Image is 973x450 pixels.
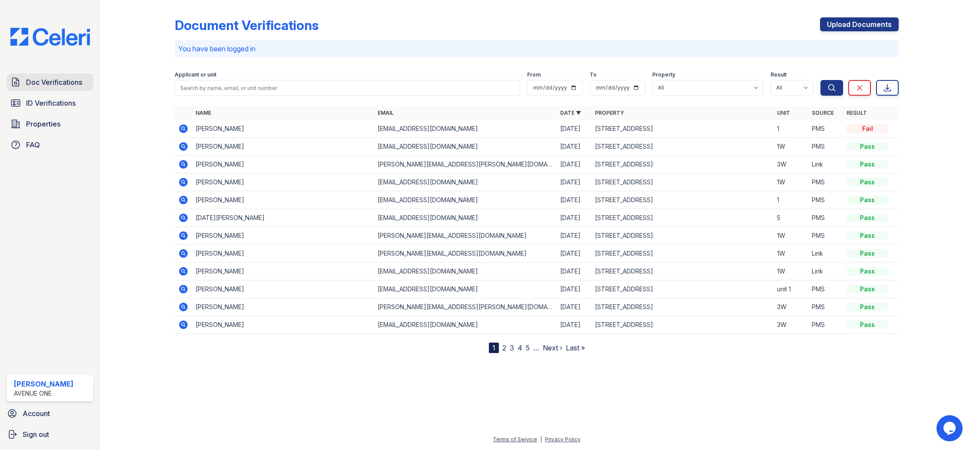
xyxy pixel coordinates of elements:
label: Property [652,71,675,78]
span: Account [23,408,50,419]
td: PMS [808,227,843,245]
td: [PERSON_NAME] [192,138,374,156]
span: Doc Verifications [26,77,82,87]
p: You have been logged in [178,43,895,54]
td: [DATE][PERSON_NAME] [192,209,374,227]
div: Pass [847,178,888,187]
td: 1W [774,173,808,191]
a: Account [3,405,97,422]
a: Source [812,110,834,116]
td: Link [808,156,843,173]
a: Terms of Service [493,436,537,443]
td: [STREET_ADDRESS] [591,280,774,298]
td: [EMAIL_ADDRESS][DOMAIN_NAME] [374,138,556,156]
td: 1W [774,138,808,156]
td: [EMAIL_ADDRESS][DOMAIN_NAME] [374,120,556,138]
td: [DATE] [557,138,591,156]
td: 3W [774,316,808,334]
div: Pass [847,249,888,258]
a: FAQ [7,136,93,153]
td: [DATE] [557,173,591,191]
a: Next › [543,343,562,352]
a: 5 [526,343,530,352]
div: Avenue One [14,389,73,398]
td: [PERSON_NAME][EMAIL_ADDRESS][PERSON_NAME][DOMAIN_NAME] [374,156,556,173]
td: [STREET_ADDRESS] [591,263,774,280]
td: [PERSON_NAME] [192,156,374,173]
td: [DATE] [557,156,591,173]
td: 3W [774,298,808,316]
a: Result [847,110,867,116]
a: Property [595,110,624,116]
input: Search by name, email, or unit number [175,80,520,96]
a: Date ▼ [560,110,581,116]
td: [EMAIL_ADDRESS][DOMAIN_NAME] [374,209,556,227]
td: [PERSON_NAME][EMAIL_ADDRESS][DOMAIN_NAME] [374,227,556,245]
td: PMS [808,280,843,298]
td: PMS [808,120,843,138]
span: Sign out [23,429,49,440]
td: [PERSON_NAME] [192,280,374,298]
td: 1W [774,263,808,280]
td: [PERSON_NAME] [192,227,374,245]
a: Last » [566,343,585,352]
td: [PERSON_NAME][EMAIL_ADDRESS][PERSON_NAME][DOMAIN_NAME] [374,298,556,316]
td: [PERSON_NAME] [192,298,374,316]
label: Applicant or unit [175,71,216,78]
td: [DATE] [557,227,591,245]
div: [PERSON_NAME] [14,379,73,389]
a: Privacy Policy [545,436,581,443]
label: Result [770,71,787,78]
div: Pass [847,285,888,293]
td: [EMAIL_ADDRESS][DOMAIN_NAME] [374,173,556,191]
a: Upload Documents [820,17,899,31]
td: 1 [774,191,808,209]
div: Pass [847,160,888,169]
td: [DATE] [557,245,591,263]
td: 1W [774,245,808,263]
label: To [590,71,597,78]
td: [DATE] [557,316,591,334]
td: [EMAIL_ADDRESS][DOMAIN_NAME] [374,280,556,298]
td: Link [808,245,843,263]
td: [DATE] [557,263,591,280]
td: [STREET_ADDRESS] [591,138,774,156]
td: 5 [774,209,808,227]
a: Sign out [3,426,97,443]
td: [STREET_ADDRESS] [591,191,774,209]
a: Email [378,110,394,116]
td: [DATE] [557,298,591,316]
td: [PERSON_NAME] [192,245,374,263]
td: PMS [808,316,843,334]
a: ID Verifications [7,94,93,112]
span: ID Verifications [26,98,76,108]
a: Properties [7,115,93,133]
td: [STREET_ADDRESS] [591,298,774,316]
td: PMS [808,138,843,156]
td: PMS [808,209,843,227]
td: [EMAIL_ADDRESS][DOMAIN_NAME] [374,191,556,209]
div: Pass [847,303,888,311]
div: 1 [489,343,499,353]
iframe: chat widget [936,415,964,441]
td: [STREET_ADDRESS] [591,316,774,334]
td: [STREET_ADDRESS] [591,245,774,263]
img: CE_Logo_Blue-a8612792a0a2168367f1c8372b55b34899dd931a85d93a1a3d3e32e68fde9ad4.png [3,28,97,46]
div: Document Verifications [175,17,319,33]
td: [PERSON_NAME] [192,173,374,191]
label: From [527,71,541,78]
a: 2 [502,343,506,352]
td: [PERSON_NAME] [192,191,374,209]
td: [STREET_ADDRESS] [591,173,774,191]
td: 3W [774,156,808,173]
div: Pass [847,142,888,151]
div: Pass [847,231,888,240]
div: Fail [847,124,888,133]
td: 1W [774,227,808,245]
a: Unit [777,110,790,116]
td: Link [808,263,843,280]
td: PMS [808,191,843,209]
td: [DATE] [557,209,591,227]
td: [PERSON_NAME][EMAIL_ADDRESS][DOMAIN_NAME] [374,245,556,263]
